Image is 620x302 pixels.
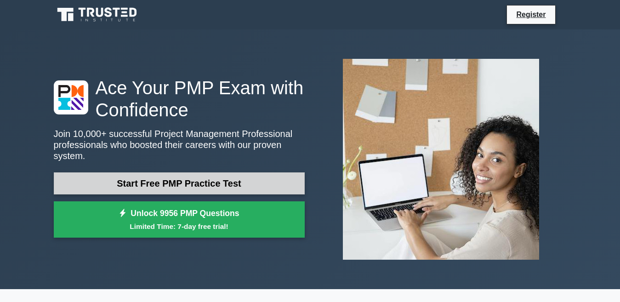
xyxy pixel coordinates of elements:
a: Unlock 9956 PMP QuestionsLimited Time: 7-day free trial! [54,201,305,238]
h1: Ace Your PMP Exam with Confidence [54,77,305,121]
small: Limited Time: 7-day free trial! [65,221,293,232]
a: Start Free PMP Practice Test [54,172,305,194]
a: Register [511,9,551,20]
p: Join 10,000+ successful Project Management Professional professionals who boosted their careers w... [54,128,305,161]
